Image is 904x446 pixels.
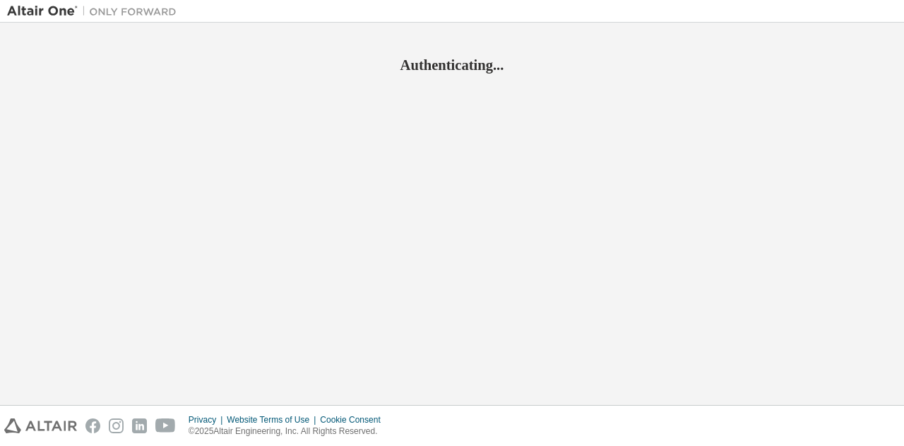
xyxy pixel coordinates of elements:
[4,418,77,433] img: altair_logo.svg
[155,418,176,433] img: youtube.svg
[7,4,184,18] img: Altair One
[132,418,147,433] img: linkedin.svg
[189,414,227,426] div: Privacy
[109,418,124,433] img: instagram.svg
[85,418,100,433] img: facebook.svg
[320,414,388,426] div: Cookie Consent
[7,56,897,74] h2: Authenticating...
[227,414,320,426] div: Website Terms of Use
[189,426,389,438] p: © 2025 Altair Engineering, Inc. All Rights Reserved.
